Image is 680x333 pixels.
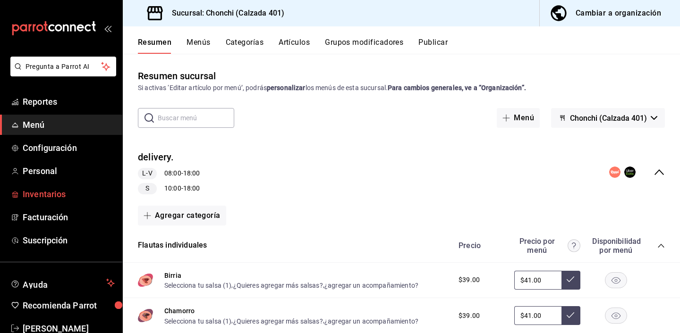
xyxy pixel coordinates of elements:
[138,150,174,164] button: delivery.
[138,38,171,54] button: Resumen
[138,168,156,178] span: L-V
[514,271,561,290] input: Sin ajuste
[138,38,680,54] div: navigation tabs
[142,183,153,193] span: S
[138,69,216,83] div: Resumen sucursal
[23,142,115,154] span: Configuración
[23,234,115,247] span: Suscripción
[233,281,323,290] button: ¿Quieres agregar más salsas?
[576,7,661,20] div: Cambiar a organización
[570,114,647,123] span: Chonchi (Calzada 401)
[497,108,540,128] button: Menú
[551,108,665,128] button: Chonchi (Calzada 401)
[459,275,480,285] span: $39.00
[138,273,153,288] img: Preview
[226,38,264,54] button: Categorías
[23,299,115,312] span: Recomienda Parrot
[164,281,231,290] button: Selecciona tu salsa (1)
[138,183,200,194] div: 10:00 - 18:00
[325,38,403,54] button: Grupos modificadores
[164,271,181,280] button: Birria
[23,188,115,200] span: Inventarios
[592,237,639,255] div: Disponibilidad por menú
[23,118,115,131] span: Menú
[7,68,116,78] a: Pregunta a Parrot AI
[123,143,680,202] div: collapse-menu-row
[138,83,665,93] div: Si activas ‘Editar artículo por menú’, podrás los menús de esta sucursal.
[164,280,418,290] div: , ,
[388,84,526,92] strong: Para cambios generales, ve a “Organización”.
[158,108,234,127] input: Buscar menú
[279,38,310,54] button: Artículos
[138,240,207,251] button: Flautas individuales
[23,165,115,177] span: Personal
[187,38,210,54] button: Menús
[10,57,116,76] button: Pregunta a Parrot AI
[657,242,665,250] button: collapse-category-row
[138,168,200,179] div: 08:00 - 18:00
[23,95,115,108] span: Reportes
[164,306,195,316] button: Chamorro
[23,211,115,224] span: Facturación
[164,316,418,325] div: , ,
[25,62,102,72] span: Pregunta a Parrot AI
[514,306,561,325] input: Sin ajuste
[104,25,111,32] button: open_drawer_menu
[324,316,418,326] button: ¿agregar un acompañamiento?
[324,281,418,290] button: ¿agregar un acompañamiento?
[514,237,580,255] div: Precio por menú
[449,241,510,250] div: Precio
[164,316,231,326] button: Selecciona tu salsa (1)
[138,308,153,323] img: Preview
[459,311,480,321] span: $39.00
[418,38,448,54] button: Publicar
[267,84,306,92] strong: personalizar
[233,316,323,326] button: ¿Quieres agregar más salsas?
[23,277,102,289] span: Ayuda
[164,8,284,19] h3: Sucursal: Chonchi (Calzada 401)
[138,206,226,225] button: Agregar categoría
